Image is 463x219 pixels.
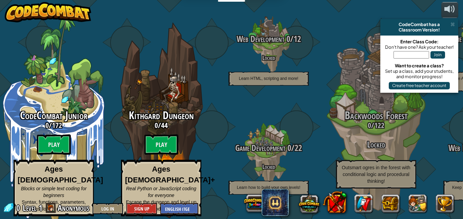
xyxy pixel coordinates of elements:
[237,185,300,190] span: Learn how to build your own levels!
[383,27,456,32] div: Classroom Version!
[430,51,445,59] button: Join
[161,120,168,130] span: 44
[144,134,178,155] btn: Play
[126,203,157,214] button: Sign Up
[384,63,455,68] div: Want to create a class?
[345,108,408,123] span: Backwoods Forest
[5,2,92,22] img: CodeCombat - Learn how to code by playing a game
[22,199,86,212] span: Syntax, functions, parameters, strings, loops, conditionals
[441,2,458,18] button: Adjust volume
[294,33,301,45] span: 12
[37,134,71,155] btn: Play
[239,76,298,81] span: Learn HTML, scripting and more!
[284,33,290,45] span: 0
[215,54,322,61] h4: Locked
[16,202,22,213] span: 0
[383,22,456,27] div: CodeCombat has a
[23,202,36,214] span: Level
[93,203,123,214] button: Log In
[322,140,430,149] h3: Locked
[374,120,384,130] span: 122
[285,142,291,154] span: 0
[20,108,87,123] span: CodeCombat Junior
[237,33,284,45] span: Web Development
[389,82,450,89] button: Create free teacher account
[215,144,322,153] h3: /
[125,165,215,184] strong: Ages [DEMOGRAPHIC_DATA]+
[18,165,103,184] strong: Ages [DEMOGRAPHIC_DATA]
[58,202,89,213] span: Anonymous
[368,120,371,130] span: 0
[129,108,194,123] span: Kithgard Dungeon
[384,44,455,50] div: Don't have one? Ask your teacher!
[126,186,196,198] span: Real Python or JavaScript coding for everyone
[215,163,322,170] h4: Locked
[384,39,455,44] div: Enter Class Code:
[342,165,410,184] span: Outsmart ogres in the forest with conditional logic and procedural thinking!
[235,142,285,154] span: Game Development
[39,202,42,213] span: 1
[45,120,49,130] span: 0
[126,199,197,212] span: Escape the dungeon and level up your coding skills!
[215,35,322,44] h3: /
[295,142,302,154] span: 22
[322,121,430,129] h3: /
[155,120,158,130] span: 0
[107,121,215,129] h3: /
[384,68,455,79] div: Set up a class, add your students, and monitor progress!
[21,186,87,198] span: Blocks or simple text coding for beginners
[52,120,62,130] span: 172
